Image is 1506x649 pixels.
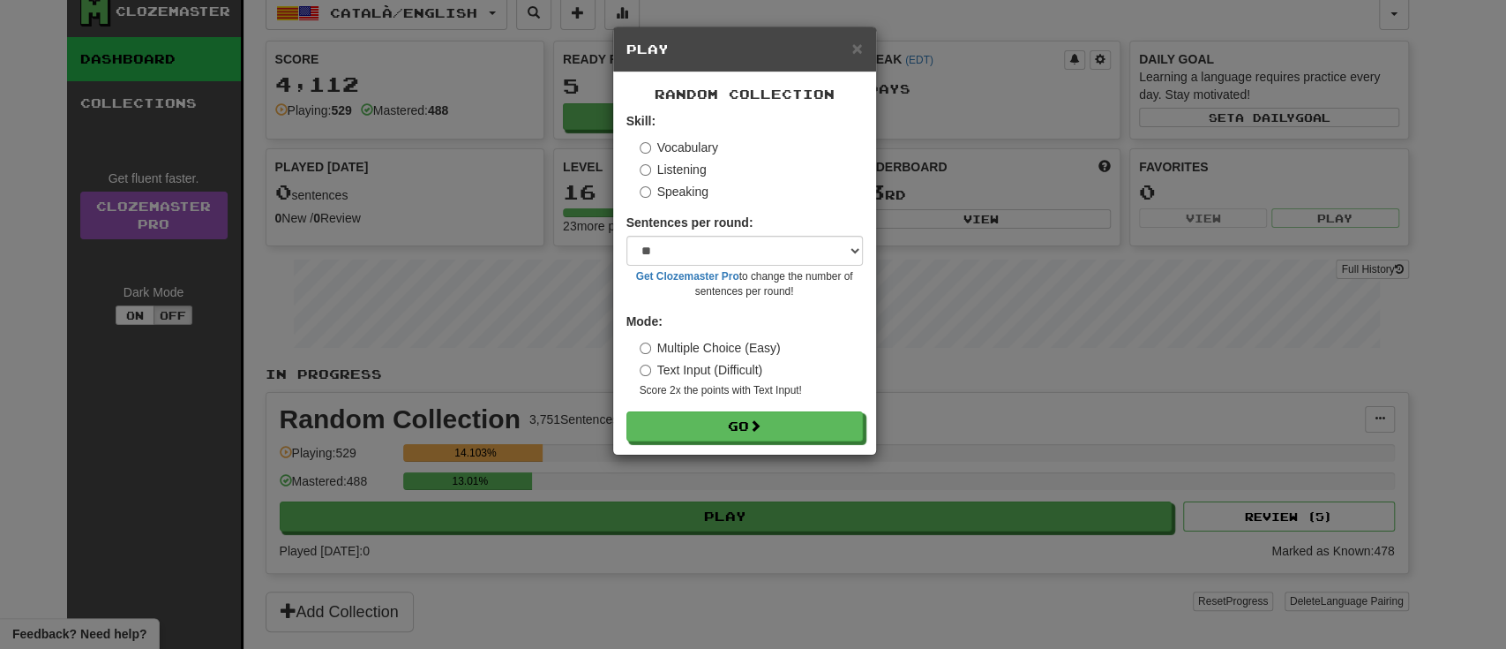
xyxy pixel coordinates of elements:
[626,411,863,441] button: Go
[640,161,707,178] label: Listening
[640,365,651,376] input: Text Input (Difficult)
[640,142,651,154] input: Vocabulary
[851,39,862,57] button: Close
[640,361,763,379] label: Text Input (Difficult)
[640,343,651,354] input: Multiple Choice (Easy)
[640,139,718,156] label: Vocabulary
[655,87,835,102] span: Random Collection
[626,114,656,128] strong: Skill:
[636,270,739,283] a: Get Clozemaster Pro
[640,186,651,198] input: Speaking
[626,269,863,299] small: to change the number of sentences per round!
[640,183,708,200] label: Speaking
[851,38,862,58] span: ×
[640,339,781,357] label: Multiple Choice (Easy)
[640,164,651,176] input: Listening
[626,41,863,58] h5: Play
[640,383,863,398] small: Score 2x the points with Text Input !
[626,314,663,328] strong: Mode:
[626,214,753,231] label: Sentences per round:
